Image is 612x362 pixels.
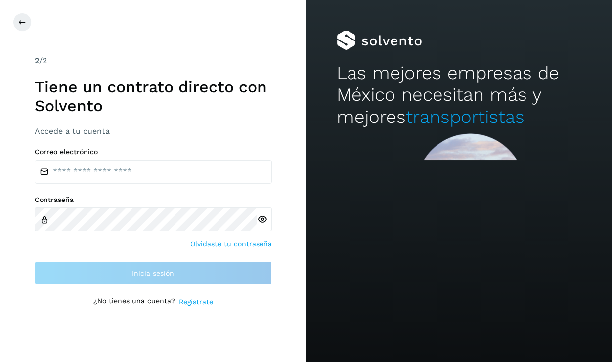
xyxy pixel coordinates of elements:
h1: Tiene un contrato directo con Solvento [35,78,272,116]
button: Inicia sesión [35,261,272,285]
h2: Las mejores empresas de México necesitan más y mejores [337,62,581,128]
a: Olvidaste tu contraseña [190,239,272,249]
label: Correo electrónico [35,148,272,156]
span: transportistas [406,106,525,127]
h3: Accede a tu cuenta [35,126,272,136]
div: /2 [35,55,272,67]
label: Contraseña [35,196,272,204]
a: Regístrate [179,297,213,307]
span: Inicia sesión [132,270,174,277]
p: ¿No tienes una cuenta? [93,297,175,307]
span: 2 [35,56,39,65]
